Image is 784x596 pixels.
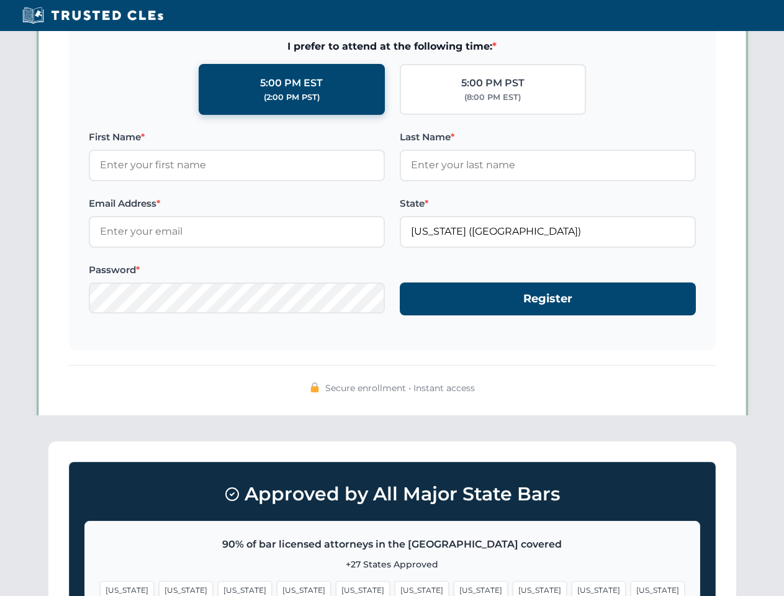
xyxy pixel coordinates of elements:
[260,75,323,91] div: 5:00 PM EST
[89,150,385,181] input: Enter your first name
[310,382,320,392] img: 🔒
[400,150,696,181] input: Enter your last name
[325,381,475,395] span: Secure enrollment • Instant access
[400,216,696,247] input: Florida (FL)
[89,130,385,145] label: First Name
[89,263,385,278] label: Password
[400,196,696,211] label: State
[400,282,696,315] button: Register
[461,75,525,91] div: 5:00 PM PST
[84,477,700,511] h3: Approved by All Major State Bars
[464,91,521,104] div: (8:00 PM EST)
[89,216,385,247] input: Enter your email
[100,558,685,571] p: +27 States Approved
[400,130,696,145] label: Last Name
[89,196,385,211] label: Email Address
[89,38,696,55] span: I prefer to attend at the following time:
[19,6,167,25] img: Trusted CLEs
[100,536,685,553] p: 90% of bar licensed attorneys in the [GEOGRAPHIC_DATA] covered
[264,91,320,104] div: (2:00 PM PST)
